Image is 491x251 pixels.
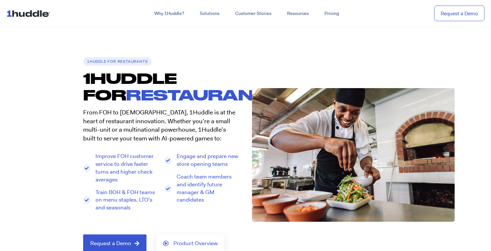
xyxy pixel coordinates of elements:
[227,8,279,20] a: Customer Stories
[173,241,218,246] span: Product Overview
[90,241,131,246] span: Request a Demo
[317,8,347,20] a: Pricing
[94,189,158,212] span: Train BOH & FOH teams on menu staples, LTO's and seasonals
[94,152,158,183] span: Improve FOH customer service to drive faster turns and higher check averages
[83,70,245,103] h1: 1HUDDLE FOR
[434,6,485,21] a: Request a Demo
[146,8,192,20] a: Why 1Huddle?
[126,86,286,103] span: Restaurants.
[279,8,317,20] a: Resources
[83,57,152,66] h6: 1Huddle for Restaurants
[175,173,239,204] span: Coach team members and identify future manager & GM candidates
[83,108,239,143] p: From FOH to [DEMOGRAPHIC_DATA], 1Huddle is at the heart of restaurant innovation. Whether you’re ...
[192,8,227,20] a: Solutions
[6,7,53,20] img: ...
[175,152,239,168] span: Engage and prepare new store opening teams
